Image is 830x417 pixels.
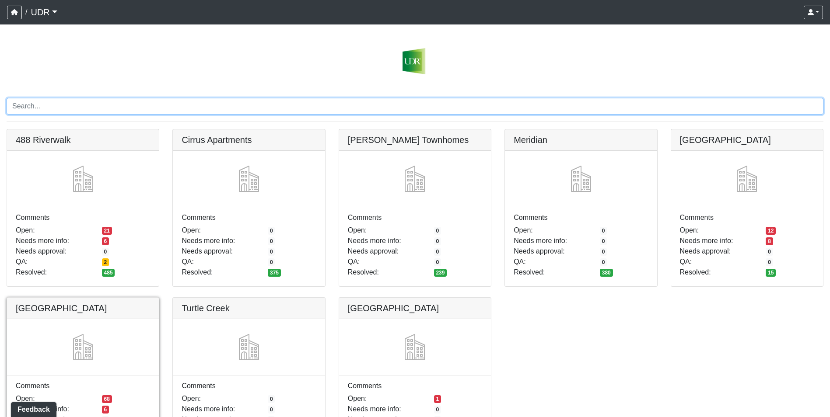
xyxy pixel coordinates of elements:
input: Search [7,98,823,115]
span: / [22,3,31,21]
iframe: Ybug feedback widget [7,400,58,417]
img: logo [7,48,823,74]
a: UDR [31,3,57,21]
